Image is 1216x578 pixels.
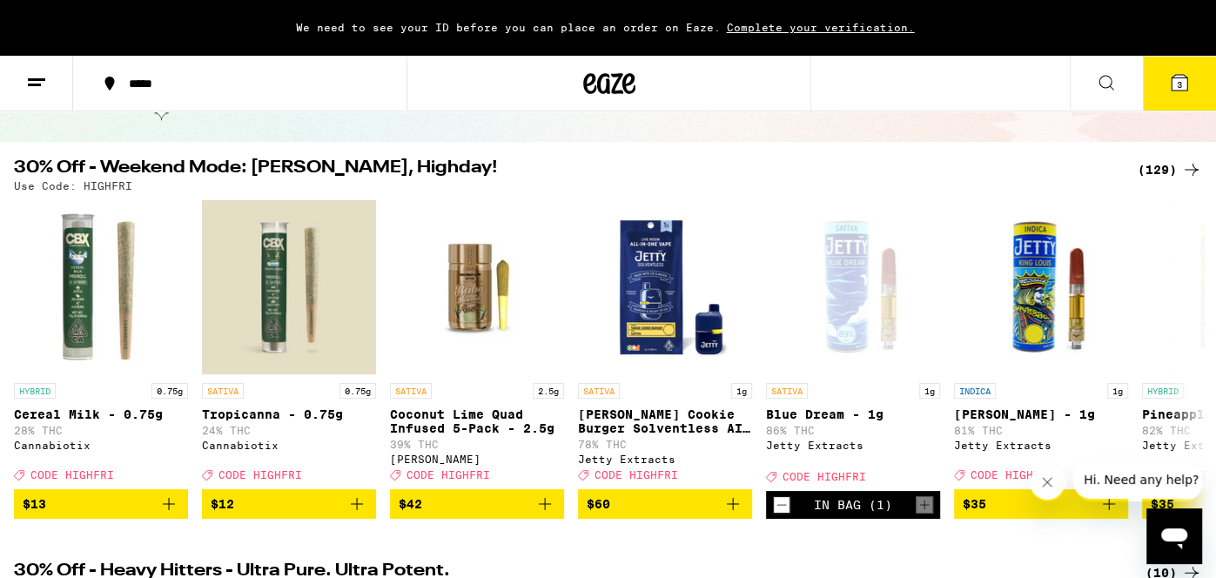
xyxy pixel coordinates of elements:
[1138,159,1202,180] a: (129)
[14,407,188,421] p: Cereal Milk - 0.75g
[14,383,56,399] p: HYBRID
[954,200,1128,374] img: Jetty Extracts - King Louis - 1g
[202,440,376,451] div: Cannabiotix
[766,440,940,451] div: Jetty Extracts
[1030,465,1067,502] iframe: Close message
[1151,497,1174,511] span: $35
[1177,79,1182,90] span: 3
[202,407,376,421] p: Tropicanna - 0.75g
[211,497,234,511] span: $12
[916,496,933,514] button: Increment
[766,200,940,491] a: Open page for Blue Dream - 1g from Jetty Extracts
[814,498,892,512] div: In Bag (1)
[954,440,1128,451] div: Jetty Extracts
[587,497,610,511] span: $60
[1146,508,1202,564] iframe: Button to launch messaging window
[14,200,188,374] img: Cannabiotix - Cereal Milk - 0.75g
[766,425,940,436] p: 86% THC
[202,383,244,399] p: SATIVA
[390,200,564,374] img: Jeeter - Coconut Lime Quad Infused 5-Pack - 2.5g
[14,440,188,451] div: Cannabiotix
[1073,460,1202,501] iframe: Message from company
[14,200,188,489] a: Open page for Cereal Milk - 0.75g from Cannabiotix
[595,469,678,481] span: CODE HIGHFRI
[578,200,752,489] a: Open page for Tangie Cookie Burger Solventless AIO - 1g from Jetty Extracts
[963,497,986,511] span: $35
[406,469,490,481] span: CODE HIGHFRI
[14,159,1117,180] h2: 30% Off - Weekend Mode: [PERSON_NAME], Highday!
[390,407,564,435] p: Coconut Lime Quad Infused 5-Pack - 2.5g
[766,383,808,399] p: SATIVA
[954,489,1128,519] button: Add to bag
[578,407,752,435] p: [PERSON_NAME] Cookie Burger Solventless AIO - 1g
[14,425,188,436] p: 28% THC
[578,489,752,519] button: Add to bag
[533,383,564,399] p: 2.5g
[390,439,564,450] p: 39% THC
[1142,383,1184,399] p: HYBRID
[578,383,620,399] p: SATIVA
[954,200,1128,489] a: Open page for King Louis - 1g from Jetty Extracts
[971,469,1054,481] span: CODE HIGHFRI
[202,425,376,436] p: 24% THC
[954,425,1128,436] p: 81% THC
[390,200,564,489] a: Open page for Coconut Lime Quad Infused 5-Pack - 2.5g from Jeeter
[390,383,432,399] p: SATIVA
[202,200,376,489] a: Open page for Tropicanna - 0.75g from Cannabiotix
[390,489,564,519] button: Add to bag
[919,383,940,399] p: 1g
[14,180,132,192] p: Use Code: HIGHFRI
[766,407,940,421] p: Blue Dream - 1g
[954,407,1128,421] p: [PERSON_NAME] - 1g
[390,454,564,465] div: [PERSON_NAME]
[783,471,866,482] span: CODE HIGHFRI
[721,22,921,33] span: Complete your verification.
[578,454,752,465] div: Jetty Extracts
[339,383,376,399] p: 0.75g
[14,489,188,519] button: Add to bag
[954,383,996,399] p: INDICA
[30,469,114,481] span: CODE HIGHFRI
[1143,57,1216,111] button: 3
[1107,383,1128,399] p: 1g
[218,469,302,481] span: CODE HIGHFRI
[773,496,790,514] button: Decrement
[202,489,376,519] button: Add to bag
[578,439,752,450] p: 78% THC
[399,497,422,511] span: $42
[202,200,376,374] img: Cannabiotix - Tropicanna - 0.75g
[731,383,752,399] p: 1g
[578,200,752,374] img: Jetty Extracts - Tangie Cookie Burger Solventless AIO - 1g
[151,383,188,399] p: 0.75g
[23,497,46,511] span: $13
[296,22,721,33] span: We need to see your ID before you can place an order on Eaze.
